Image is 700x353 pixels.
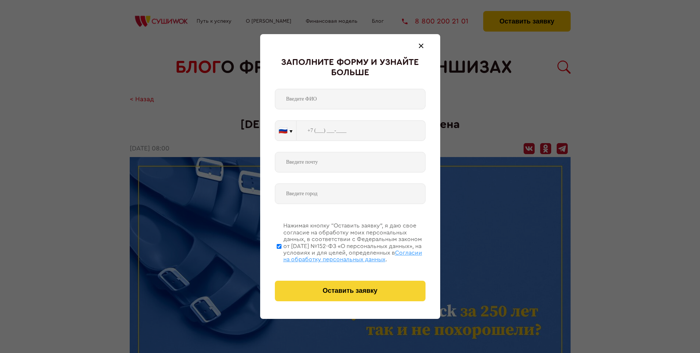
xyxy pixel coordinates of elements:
input: Введите город [275,183,426,204]
span: Согласии на обработку персональных данных [283,250,422,262]
div: Нажимая кнопку “Оставить заявку”, я даю свое согласие на обработку моих персональных данных, в со... [283,222,426,263]
input: +7 (___) ___-____ [297,120,426,141]
button: 🇷🇺 [275,121,296,141]
div: Заполните форму и узнайте больше [275,58,426,78]
button: Оставить заявку [275,281,426,301]
input: Введите почту [275,152,426,172]
input: Введите ФИО [275,89,426,109]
